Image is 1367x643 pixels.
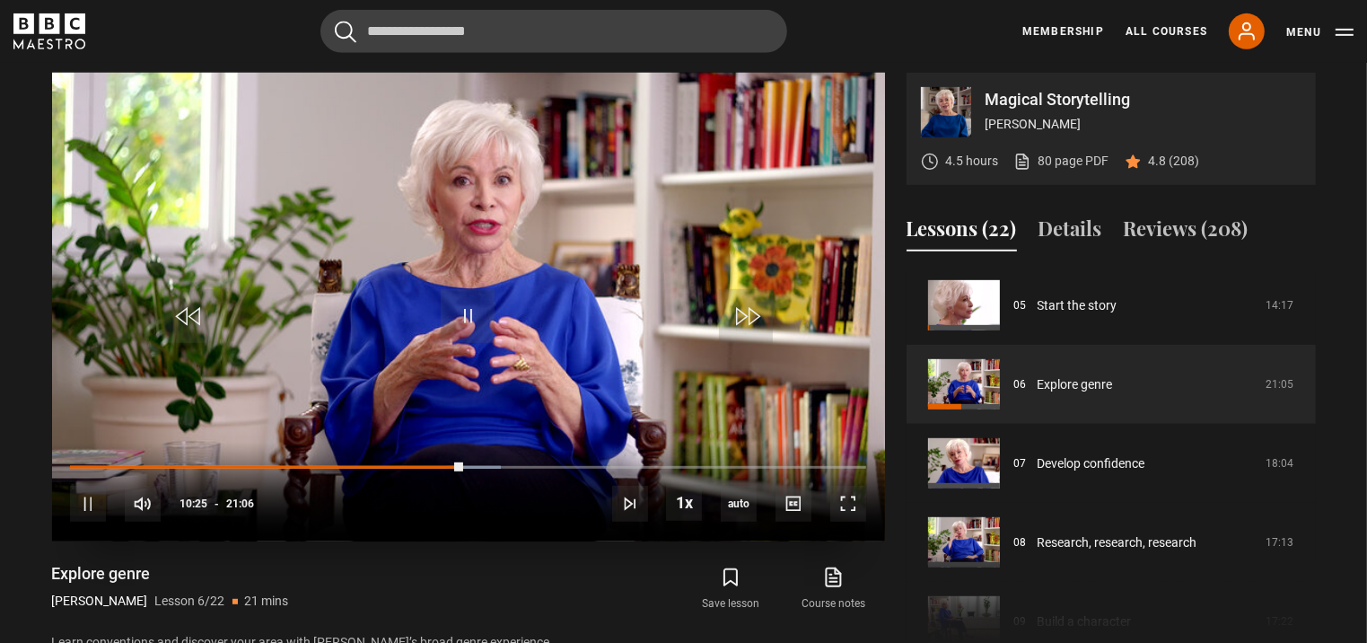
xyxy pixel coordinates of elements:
[1149,152,1200,171] p: 4.8 (208)
[52,73,885,542] video-js: Video Player
[320,10,787,53] input: Search
[907,214,1017,251] button: Lessons (22)
[721,486,757,522] div: Current quality: 720p
[70,486,106,522] button: Pause
[612,486,648,522] button: Next Lesson
[1038,533,1197,552] a: Research, research, research
[721,486,757,522] span: auto
[335,21,356,43] button: Submit the search query
[13,13,85,49] svg: BBC Maestro
[180,488,207,520] span: 10:25
[1038,214,1102,251] button: Details
[52,592,148,611] p: [PERSON_NAME]
[782,563,884,615] a: Course notes
[986,92,1301,108] p: Magical Storytelling
[215,498,219,510] span: -
[1022,23,1104,40] a: Membership
[1124,214,1249,251] button: Reviews (208)
[946,152,999,171] p: 4.5 hours
[1038,375,1113,394] a: Explore genre
[666,485,702,521] button: Playback Rate
[226,488,254,520] span: 21:06
[1126,23,1207,40] a: All Courses
[70,466,865,470] div: Progress Bar
[986,115,1301,134] p: [PERSON_NAME]
[1038,454,1145,473] a: Develop confidence
[830,486,866,522] button: Fullscreen
[52,563,289,585] h1: Explore genre
[125,486,161,522] button: Mute
[1013,152,1109,171] a: 80 page PDF
[155,592,225,611] p: Lesson 6/22
[245,592,289,611] p: 21 mins
[776,486,811,522] button: Captions
[1038,296,1117,315] a: Start the story
[1286,23,1354,41] button: Toggle navigation
[679,563,782,615] button: Save lesson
